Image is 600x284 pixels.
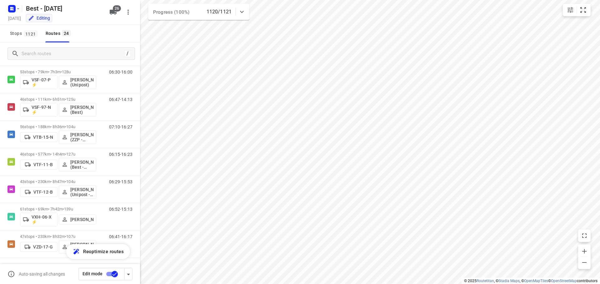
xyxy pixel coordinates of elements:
[207,8,232,16] p: 1120/1121
[70,105,93,115] p: [PERSON_NAME] (Best)
[33,190,53,195] p: VTF-12-B
[22,49,124,59] input: Search routes
[82,271,102,276] span: Edit mode
[563,4,591,16] div: small contained button group
[20,103,57,117] button: VSF-97-N ⚡
[109,234,132,239] p: 06:41-16:17
[63,207,64,211] span: •
[33,162,53,167] p: VTF-11-B
[70,242,93,252] p: [PERSON_NAME] (Best)
[109,70,132,75] p: 06:30-16:00
[66,152,75,156] span: 127u
[109,207,132,212] p: 06:52-15:13
[62,70,71,74] span: 128u
[70,160,93,170] p: [PERSON_NAME] (Best - ZZP)
[23,3,104,13] h5: Rename
[28,15,50,21] div: You are currently in edit mode.
[20,160,57,170] button: VTF-11-B
[551,279,577,283] a: OpenStreetMap
[65,179,66,184] span: •
[64,207,73,211] span: 139u
[32,214,55,224] p: VXH-06-X ⚡
[20,152,96,156] p: 46 stops • 577km • 14h4m
[24,31,37,37] span: 1121
[59,240,96,254] button: [PERSON_NAME] (Best)
[20,124,96,129] p: 56 stops • 188km • 8h36m
[477,279,494,283] a: Routetitan
[59,185,96,199] button: [PERSON_NAME] (Unipost - Best - ZZP)
[19,272,65,277] p: Auto-saving all changes
[109,97,132,102] p: 06:47-14:13
[107,6,119,18] button: 26
[70,217,93,222] p: [PERSON_NAME]
[20,187,57,197] button: VTF-12-B
[66,244,130,259] button: Reoptimize routes
[65,152,66,156] span: •
[20,70,96,74] p: 53 stops • 79km • 7h3m
[32,77,55,87] p: VSF-07-P ⚡
[32,105,55,115] p: VSF-97-N ⚡
[65,234,66,239] span: •
[6,15,23,22] h5: Project date
[20,234,96,239] p: 47 stops • 233km • 8h32m
[124,50,131,57] div: /
[20,242,57,252] button: VZD-17-G
[66,97,75,102] span: 125u
[62,30,71,36] span: 24
[109,179,132,184] p: 06:29-15:53
[524,279,548,283] a: OpenMapTiles
[464,279,597,283] li: © 2025 , © , © © contributors
[122,6,134,18] button: More
[20,75,57,89] button: VSF-07-P ⚡
[20,213,57,226] button: VXH-06-X ⚡
[109,152,132,157] p: 06:15-16:23
[113,5,121,12] span: 26
[20,179,96,184] p: 43 stops • 230km • 8h47m
[33,244,53,249] p: VZD-17-G
[20,132,57,142] button: VTB-15-N
[10,30,39,37] span: Stops
[65,97,66,102] span: •
[564,4,577,16] button: Map settings
[46,30,72,37] div: Routes
[59,214,96,224] button: [PERSON_NAME]
[33,135,53,140] p: VTB-15-N
[66,234,75,239] span: 107u
[153,9,189,15] span: Progress (100%)
[20,97,96,102] p: 46 stops • 111km • 6h51m
[66,124,75,129] span: 104u
[70,77,93,87] p: [PERSON_NAME] (Unipost)
[83,248,124,256] span: Reoptimize routes
[148,4,249,20] div: Progress (100%)1120/1121
[125,270,132,278] div: Driver app settings
[70,187,93,197] p: [PERSON_NAME] (Unipost - Best - ZZP)
[59,130,96,144] button: [PERSON_NAME] (ZZP - Best)
[70,132,93,142] p: [PERSON_NAME] (ZZP - Best)
[65,124,66,129] span: •
[20,207,96,211] p: 61 stops • 69km • 7h42m
[498,279,520,283] a: Stadia Maps
[59,103,96,117] button: [PERSON_NAME] (Best)
[66,179,75,184] span: 104u
[61,70,62,74] span: •
[577,4,589,16] button: Fit zoom
[59,158,96,171] button: [PERSON_NAME] (Best - ZZP)
[59,75,96,89] button: [PERSON_NAME] (Unipost)
[109,124,132,129] p: 07:10-16:27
